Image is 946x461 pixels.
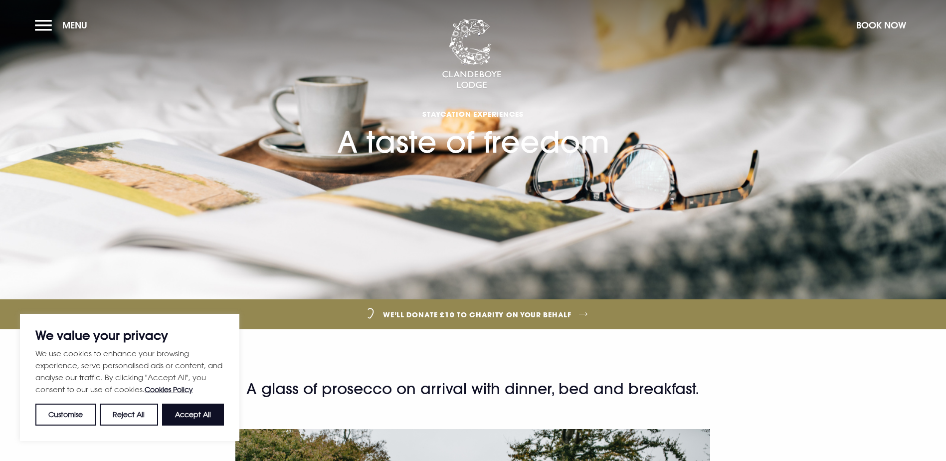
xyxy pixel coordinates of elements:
[35,14,92,36] button: Menu
[337,109,609,119] span: Staycation Experiences
[337,52,609,160] h1: A taste of freedom
[145,385,193,394] a: Cookies Policy
[235,379,710,399] h2: A glass of prosecco on arrival with dinner, bed and breakfast.
[20,314,239,441] div: We value your privacy
[100,404,158,426] button: Reject All
[35,329,224,341] p: We value your privacy
[35,404,96,426] button: Customise
[851,14,911,36] button: Book Now
[162,404,224,426] button: Accept All
[442,19,502,89] img: Clandeboye Lodge
[35,347,224,396] p: We use cookies to enhance your browsing experience, serve personalised ads or content, and analys...
[62,19,87,31] span: Menu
